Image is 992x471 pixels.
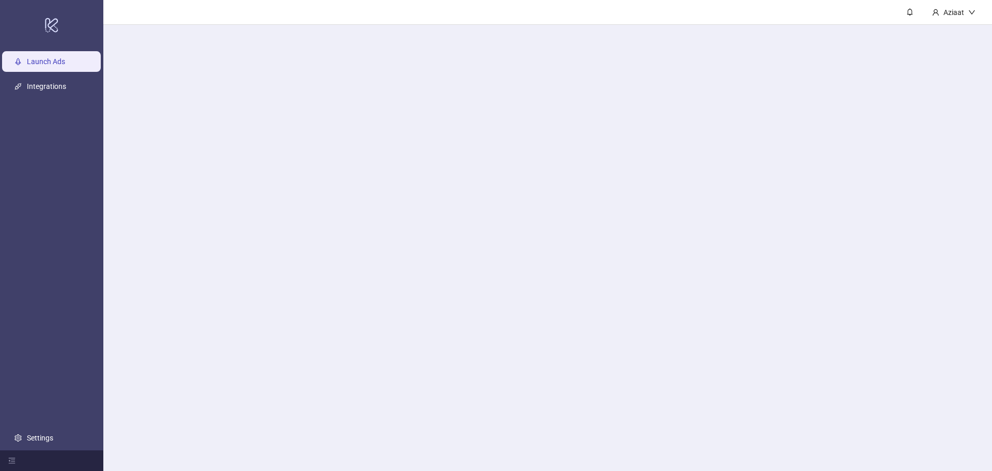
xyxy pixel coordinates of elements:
[27,57,65,66] a: Launch Ads
[968,9,975,16] span: down
[906,8,913,16] span: bell
[27,434,53,442] a: Settings
[8,457,16,464] span: menu-fold
[27,82,66,90] a: Integrations
[939,7,968,18] div: Aziaat
[932,9,939,16] span: user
